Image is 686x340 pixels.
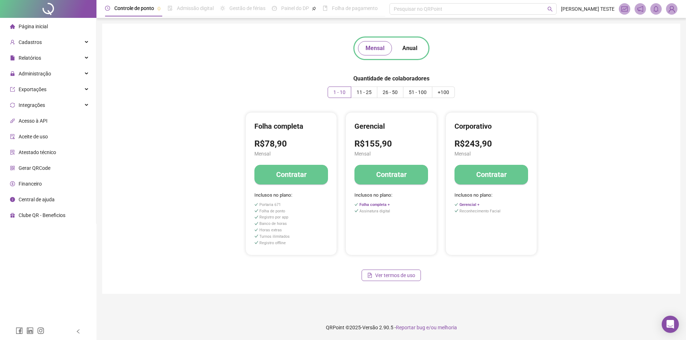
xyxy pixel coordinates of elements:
span: export [10,87,15,92]
span: Atestado técnico [19,149,56,155]
span: Inclusos no plano: [254,192,328,199]
span: check [254,241,258,245]
span: Relatórios [19,55,41,61]
span: sync [10,103,15,108]
button: Contratar [454,165,528,184]
span: Versão [362,325,378,330]
span: info-circle [10,197,15,202]
span: pushpin [157,6,161,11]
span: Horas extras [259,228,282,232]
span: Aceite de uso [19,134,48,139]
span: Gestão de férias [229,5,265,11]
span: Inclusos no plano: [354,192,428,199]
span: book [323,6,328,11]
span: Portaria 671 [259,202,281,207]
span: dollar [10,181,15,186]
span: Reportar bug e/ou melhoria [396,325,457,330]
span: Mensal [366,44,384,53]
h4: Corporativo [454,121,528,131]
span: solution [10,150,15,155]
span: Painel do DP [281,5,309,11]
div: Open Intercom Messenger [662,316,679,333]
img: 38791 [666,4,677,14]
span: check [254,209,258,213]
button: Contratar [254,165,328,184]
button: Ver termos de uso [362,270,421,281]
span: Página inicial [19,24,48,29]
span: check [254,215,258,219]
span: [PERSON_NAME] TESTE [561,5,615,13]
h3: R$78,90 [254,138,328,150]
span: left [76,329,81,334]
span: Folha de ponto [259,209,285,213]
span: check [254,228,258,232]
span: Inclusos no plano: [454,192,528,199]
span: Gerar QRCode [19,165,50,171]
span: 51 - 100 [409,89,427,95]
span: file [10,55,15,60]
span: check [454,209,458,213]
h4: Contratar [376,169,407,179]
span: notification [637,6,643,12]
span: clock-circle [105,6,110,11]
span: Acesso à API [19,118,48,124]
span: Mensal [454,150,528,158]
span: +100 [438,89,449,95]
span: 11 - 25 [357,89,372,95]
button: Anual [395,41,425,55]
span: linkedin [26,327,34,334]
span: Exportações [19,87,46,92]
span: pushpin [312,6,316,11]
span: check [254,222,258,226]
span: Financeiro [19,181,42,187]
span: check [354,203,358,207]
span: fund [621,6,628,12]
span: instagram [37,327,44,334]
span: audit [10,134,15,139]
span: Banco de horas [259,221,287,226]
span: Mensal [354,150,428,158]
span: 1 - 10 [333,89,346,95]
span: lock [10,71,15,76]
span: Folha completa + [359,202,390,207]
h4: Folha completa [254,121,328,131]
span: home [10,24,15,29]
span: bell [653,6,659,12]
span: Turnos ilimitados [259,234,290,239]
span: Assinatura digital [359,209,390,213]
span: Reconhecimento Facial [459,209,501,213]
span: user-add [10,40,15,45]
span: Mensal [254,150,328,158]
button: Mensal [358,41,392,55]
span: 26 - 50 [383,89,398,95]
h4: Contratar [276,169,307,179]
span: Clube QR - Beneficios [19,212,65,218]
span: Administração [19,71,51,77]
span: Ver termos de uso [375,271,415,279]
span: Admissão digital [177,5,214,11]
span: check [454,203,458,207]
span: Cadastros [19,39,42,45]
h3: R$243,90 [454,138,528,150]
span: sun [220,6,225,11]
span: Anual [402,44,417,53]
span: qrcode [10,166,15,171]
span: file-text [367,273,372,278]
h4: Contratar [476,169,507,179]
span: Registro offline [259,241,286,245]
span: api [10,118,15,123]
h4: Gerencial [354,121,428,131]
span: check [254,234,258,238]
span: search [547,6,553,12]
span: Integrações [19,102,45,108]
span: Gerencial + [459,202,479,207]
h5: Quantidade de colaboradores [353,74,429,83]
span: check [354,209,358,213]
span: dashboard [272,6,277,11]
h3: R$155,90 [354,138,428,150]
span: Folha de pagamento [332,5,378,11]
footer: QRPoint © 2025 - 2.90.5 - [96,315,686,340]
span: file-done [168,6,173,11]
span: Central de ajuda [19,197,55,202]
span: Registro por app [259,215,288,220]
